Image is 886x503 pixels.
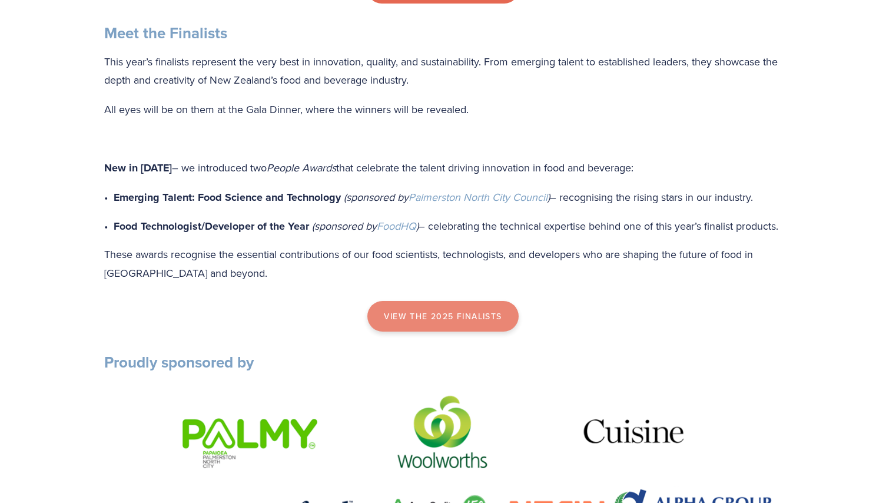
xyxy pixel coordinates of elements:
p: – recognising the rising stars in our industry. [114,188,782,207]
p: All eyes will be on them at the Gala Dinner, where the winners will be revealed. [104,100,782,119]
strong: Food Technologist/Developer of the Year [114,219,309,234]
em: ) [416,219,419,233]
p: This year’s finalists represent the very best in innovation, quality, and sustainability. From em... [104,52,782,90]
strong: New in [DATE] [104,160,172,176]
p: – we introduced two that celebrate the talent driving innovation in food and beverage: [104,158,782,178]
a: Palmerston North City Council [409,190,547,204]
em: People Awards [267,160,336,175]
em: (sponsored by [344,190,409,204]
p: These awards recognise the essential contributions of our food scientists, technologists, and dev... [104,245,782,282]
strong: Emerging Talent: Food Science and Technology [114,190,341,205]
a: FoodHQ [377,219,416,233]
em: (sponsored by [312,219,377,233]
em: ) [547,190,550,204]
strong: Meet the Finalists [104,22,227,44]
a: view the 2025 finalists [367,301,518,332]
strong: Proudly sponsored by [104,351,254,373]
p: – celebrating the technical expertise behind one of this year’s finalist products. [114,217,782,236]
